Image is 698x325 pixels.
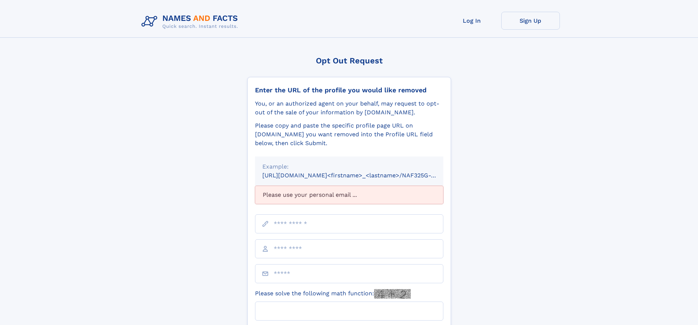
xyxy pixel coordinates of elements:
a: Log In [443,12,501,30]
a: Sign Up [501,12,560,30]
div: Please copy and paste the specific profile page URL on [DOMAIN_NAME] you want removed into the Pr... [255,121,443,148]
div: You, or an authorized agent on your behalf, may request to opt-out of the sale of your informatio... [255,99,443,117]
small: [URL][DOMAIN_NAME]<firstname>_<lastname>/NAF325G-xxxxxxxx [262,172,457,179]
div: Please use your personal email ... [255,186,443,204]
div: Example: [262,162,436,171]
div: Opt Out Request [247,56,451,65]
img: Logo Names and Facts [139,12,244,32]
label: Please solve the following math function: [255,289,411,299]
div: Enter the URL of the profile you would like removed [255,86,443,94]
